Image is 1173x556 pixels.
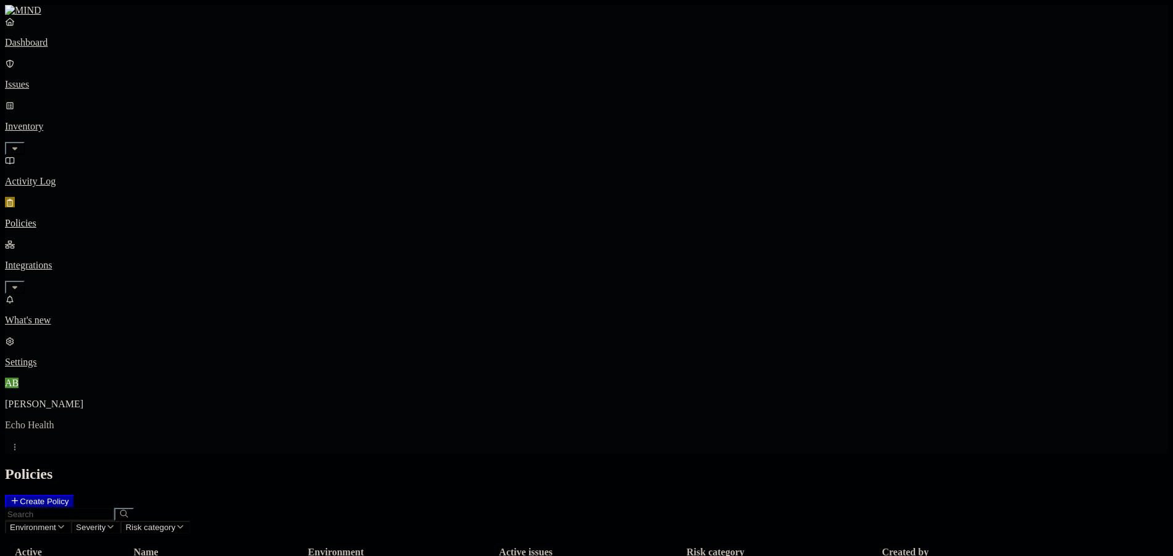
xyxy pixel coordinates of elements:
p: Inventory [5,121,1168,132]
p: Dashboard [5,37,1168,48]
a: Policies [5,197,1168,229]
p: Integrations [5,260,1168,271]
p: Settings [5,357,1168,368]
p: Echo Health [5,420,1168,431]
p: [PERSON_NAME] [5,399,1168,410]
span: Severity [76,523,106,532]
img: MIND [5,5,41,16]
p: What's new [5,315,1168,326]
p: Issues [5,79,1168,90]
p: Activity Log [5,176,1168,187]
a: Integrations [5,239,1168,292]
a: Activity Log [5,155,1168,187]
a: Inventory [5,100,1168,153]
span: Environment [10,523,56,532]
a: What's new [5,294,1168,326]
a: MIND [5,5,1168,16]
a: Settings [5,336,1168,368]
input: Search [5,508,114,521]
h2: Policies [5,466,1168,483]
span: Risk category [125,523,175,532]
a: Issues [5,58,1168,90]
button: Create Policy [5,495,74,508]
span: AB [5,378,19,388]
a: Dashboard [5,16,1168,48]
p: Policies [5,218,1168,229]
